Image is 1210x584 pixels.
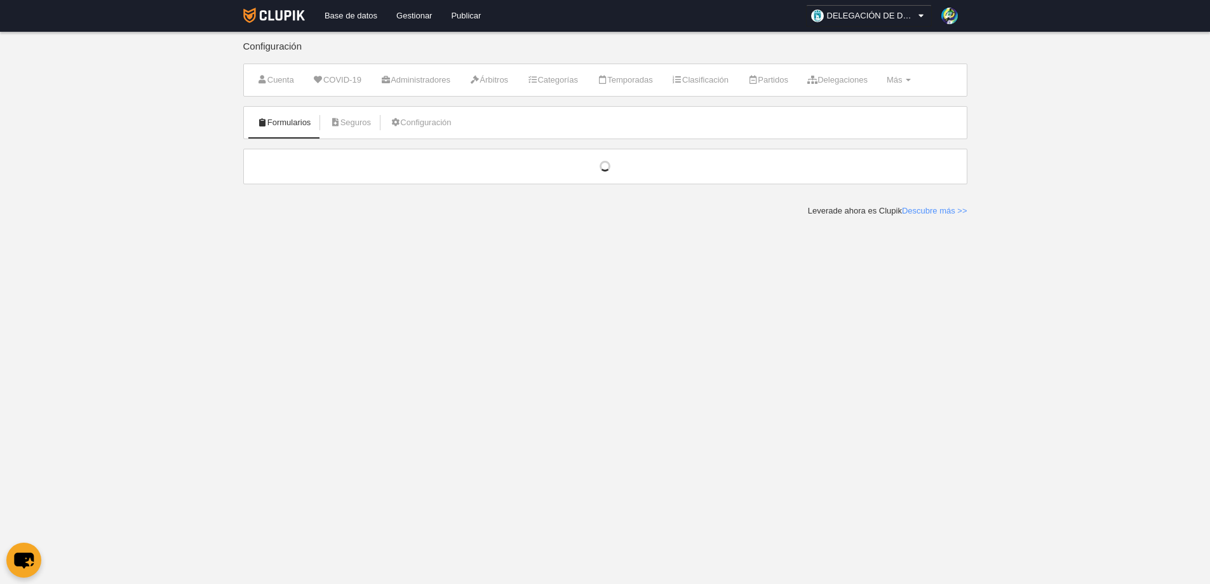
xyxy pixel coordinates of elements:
a: Seguros [323,113,378,132]
img: Clupik [243,8,305,23]
a: COVID-19 [306,71,368,90]
div: Cargando [257,161,954,172]
a: Descubre más >> [902,206,967,215]
a: Delegaciones [800,71,875,90]
a: Más [880,71,918,90]
a: DELEGACIÓN DE DEPORTES AYUNTAMIENTO DE [GEOGRAPHIC_DATA] [806,5,932,27]
a: Temporadas [590,71,660,90]
img: 78ZWLbJKXIvUIDVCcvBskCy1.30x30.jpg [941,8,958,24]
a: Formularios [250,113,318,132]
span: Más [887,75,903,85]
a: Administradores [373,71,457,90]
a: Partidos [741,71,795,90]
img: OaW5YbJxXZzo.30x30.jpg [811,10,824,22]
a: Árbitros [462,71,515,90]
div: Configuración [243,41,967,64]
span: DELEGACIÓN DE DEPORTES AYUNTAMIENTO DE [GEOGRAPHIC_DATA] [827,10,916,22]
a: Categorías [520,71,585,90]
a: Clasificación [665,71,736,90]
a: Cuenta [250,71,301,90]
button: chat-button [6,543,41,578]
div: Leverade ahora es Clupik [808,205,967,217]
a: Configuración [383,113,458,132]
